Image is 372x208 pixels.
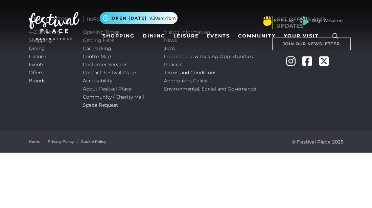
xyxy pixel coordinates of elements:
[83,86,132,92] a: About Festival Place
[112,15,147,21] span: Open [DATE]
[83,94,144,108] a: Community / Charity Mall Space Request
[83,53,111,59] a: Centre Map
[292,138,343,146] p: © Festival Place 2025
[164,86,256,92] a: Environmental, Social and Governance
[48,139,74,145] a: Privacy Policy
[29,139,41,145] a: Home
[281,30,325,42] a: Your Visit
[164,78,208,84] a: Admissions Policy
[29,12,79,40] img: Festival Place Logo
[29,53,46,59] a: Leisure
[83,61,128,68] a: Customer Services
[204,30,233,42] a: Events
[171,30,202,42] a: Leisure
[164,70,216,76] a: Terms and Conditions
[312,18,343,24] a: Dogs Welcome!
[100,12,178,24] button: Open [DATE] 9.30am-7pm
[149,15,176,21] span: 9.30am-7pm
[81,139,106,145] a: Cookie Policy
[235,30,278,42] a: Community
[284,32,319,40] span: Your Visit
[274,18,294,24] a: FP Family
[140,30,168,42] a: Dining
[29,70,44,76] a: Offers
[29,78,46,84] a: Brands
[100,30,137,42] a: Shopping
[29,61,45,68] a: Events
[164,53,253,59] a: Commercial & Leasing Opportunities
[83,70,136,76] a: Contact Festival Place
[83,78,112,84] a: Accessibility
[164,61,183,68] a: Policies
